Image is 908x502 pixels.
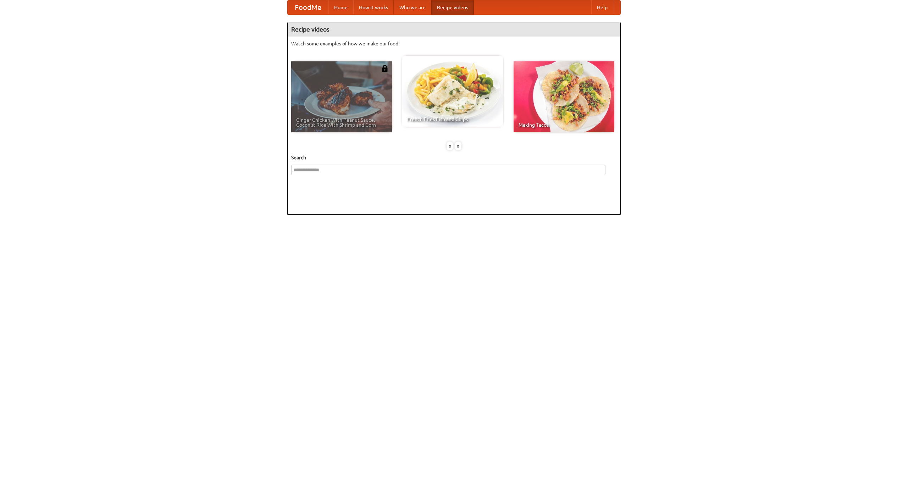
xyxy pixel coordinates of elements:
span: French Fries Fish and Chips [407,117,498,122]
h4: Recipe videos [288,22,620,37]
span: Making Tacos [519,122,609,127]
h5: Search [291,154,617,161]
a: How it works [353,0,394,15]
a: Making Tacos [514,61,614,132]
a: Help [591,0,613,15]
a: Recipe videos [431,0,474,15]
div: » [455,142,461,150]
a: Who we are [394,0,431,15]
img: 483408.png [381,65,388,72]
a: Home [328,0,353,15]
a: FoodMe [288,0,328,15]
div: « [447,142,453,150]
a: French Fries Fish and Chips [402,56,503,127]
p: Watch some examples of how we make our food! [291,40,617,47]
